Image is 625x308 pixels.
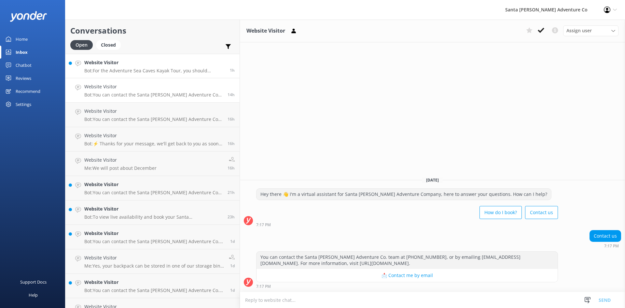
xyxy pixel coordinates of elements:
[228,214,235,220] span: Oct 02 2025 10:22am (UTC -07:00) America/Tijuana
[525,206,558,219] button: Contact us
[246,27,285,35] h3: Website Visitor
[228,190,235,195] span: Oct 02 2025 12:39pm (UTC -07:00) America/Tijuana
[65,78,240,103] a: Website VisitorBot:You can contact the Santa [PERSON_NAME] Adventure Co. team at [PHONE_NUMBER], ...
[96,40,121,50] div: Closed
[479,206,522,219] button: How do I book?
[65,200,240,225] a: Website VisitorBot:To view live availability and book your Santa [PERSON_NAME] Adventure tour, pl...
[10,11,47,22] img: yonder-white-logo.png
[16,59,32,72] div: Chatbot
[228,141,235,146] span: Oct 02 2025 05:31pm (UTC -07:00) America/Tijuana
[257,189,551,200] div: Hey there 👋 I'm a virtual assistant for Santa [PERSON_NAME] Adventure Company, here to answer you...
[590,230,621,242] div: Contact us
[563,25,618,36] div: Assign User
[70,40,93,50] div: Open
[20,275,47,288] div: Support Docs
[65,274,240,298] a: Website VisitorBot:You can contact the Santa [PERSON_NAME] Adventure Co. team at [PHONE_NUMBER], ...
[65,54,240,78] a: Website VisitorBot:For the Adventure Sea Caves Kayak Tour, you should schedule the 10:30am tour, ...
[604,244,619,248] strong: 7:17 PM
[84,263,224,269] p: Me: Yes, your backpack can be stored in one of our storage bins at our check-in building just up ...
[422,177,443,183] span: [DATE]
[230,287,235,293] span: Oct 01 2025 05:28pm (UTC -07:00) America/Tijuana
[566,27,592,34] span: Assign user
[256,284,558,288] div: Oct 02 2025 07:17pm (UTC -07:00) America/Tijuana
[84,205,223,213] h4: Website Visitor
[230,263,235,269] span: Oct 02 2025 08:10am (UTC -07:00) America/Tijuana
[84,59,225,66] h4: Website Visitor
[257,269,558,282] button: 📩 Contact me by email
[65,225,240,249] a: Website VisitorBot:You can contact the Santa [PERSON_NAME] Adventure Co. team at [PHONE_NUMBER], ...
[84,83,223,90] h4: Website Visitor
[16,98,31,111] div: Settings
[16,85,40,98] div: Recommend
[84,141,223,147] p: Bot: ⚡ Thanks for your message, we'll get back to you as soon as we can. You're also welcome to k...
[257,252,558,269] div: You can contact the Santa [PERSON_NAME] Adventure Co. team at [PHONE_NUMBER], or by emailing [EMA...
[70,24,235,37] h2: Conversations
[230,239,235,244] span: Oct 02 2025 09:32am (UTC -07:00) America/Tijuana
[84,230,225,237] h4: Website Visitor
[84,92,223,98] p: Bot: You can contact the Santa [PERSON_NAME] Adventure Co. team at [PHONE_NUMBER], or by emailing...
[256,223,271,227] strong: 7:17 PM
[84,214,223,220] p: Bot: To view live availability and book your Santa [PERSON_NAME] Adventure tour, please visit [UR...
[65,249,240,274] a: Website VisitorMe:Yes, your backpack can be stored in one of our storage bins at our check-in bui...
[84,68,225,74] p: Bot: For the Adventure Sea Caves Kayak Tour, you should schedule the 10:30am tour, as it requires...
[65,127,240,152] a: Website VisitorBot:⚡ Thanks for your message, we'll get back to you as soon as we can. You're als...
[16,33,28,46] div: Home
[230,67,235,73] span: Oct 03 2025 08:03am (UTC -07:00) America/Tijuana
[84,108,223,115] h4: Website Visitor
[84,165,157,171] p: Me: We will post about December
[84,116,223,122] p: Bot: You can contact the Santa [PERSON_NAME] Adventure Co. team at [PHONE_NUMBER], or by emailing...
[84,287,225,293] p: Bot: You can contact the Santa [PERSON_NAME] Adventure Co. team at [PHONE_NUMBER], or by emailing...
[84,156,157,164] h4: Website Visitor
[84,279,225,286] h4: Website Visitor
[256,222,558,227] div: Oct 02 2025 07:17pm (UTC -07:00) America/Tijuana
[29,288,38,301] div: Help
[590,243,621,248] div: Oct 02 2025 07:17pm (UTC -07:00) America/Tijuana
[65,152,240,176] a: Website VisitorMe:We will post about December16h
[70,41,96,48] a: Open
[84,239,225,244] p: Bot: You can contact the Santa [PERSON_NAME] Adventure Co. team at [PHONE_NUMBER], or by emailing...
[228,165,235,171] span: Oct 02 2025 05:28pm (UTC -07:00) America/Tijuana
[65,103,240,127] a: Website VisitorBot:You can contact the Santa [PERSON_NAME] Adventure Co. team at [PHONE_NUMBER], ...
[84,254,224,261] h4: Website Visitor
[16,46,28,59] div: Inbox
[228,92,235,97] span: Oct 02 2025 07:17pm (UTC -07:00) America/Tijuana
[84,190,223,196] p: Bot: You can contact the Santa [PERSON_NAME] Adventure Co. team at [PHONE_NUMBER], or by emailing...
[84,181,223,188] h4: Website Visitor
[256,285,271,288] strong: 7:17 PM
[16,72,31,85] div: Reviews
[84,132,223,139] h4: Website Visitor
[96,41,124,48] a: Closed
[228,116,235,122] span: Oct 02 2025 05:42pm (UTC -07:00) America/Tijuana
[65,176,240,200] a: Website VisitorBot:You can contact the Santa [PERSON_NAME] Adventure Co. team at [PHONE_NUMBER], ...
